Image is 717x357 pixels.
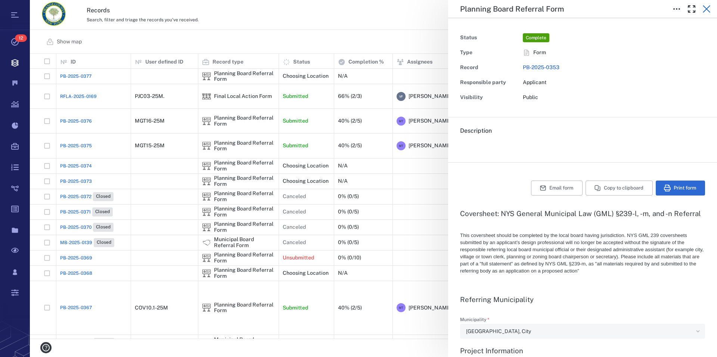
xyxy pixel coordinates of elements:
span: Complete [524,35,548,41]
body: Rich Text Area. Press ALT-0 for help. [6,6,238,13]
div: Municipality [460,324,705,339]
span: Applicant [523,79,547,85]
span: This coversheet should be completed by the local board having jurisdiction. NYS GML 239 covershee... [460,233,704,274]
div: Responsible party [460,77,520,88]
h3: Coversheet: NYS General Municipal Law (GML) §239-l, -m, and -n Referral [460,209,705,218]
button: Toggle Fullscreen [684,1,699,16]
h5: Planning Board Referral Form [460,4,564,14]
button: Print form [656,181,705,196]
button: Email form [531,181,583,196]
button: Close [699,1,714,16]
h3: Referring Municipality [460,295,705,304]
label: Municipality [460,317,705,324]
span: Help [17,5,31,12]
a: PB-2025-0353 [523,64,559,70]
span: 12 [15,34,27,42]
h6: Description [460,126,705,135]
span: Form [533,49,546,56]
button: Toggle to Edit Boxes [669,1,684,16]
div: Record [460,62,520,73]
div: Status [460,33,520,43]
div: Visibility [460,92,520,103]
span: Public [523,94,538,100]
button: Copy to clipboard [586,181,653,196]
div: [GEOGRAPHIC_DATA], City [466,327,693,336]
span: . [460,142,462,149]
div: Type [460,47,520,58]
h3: Project Information [460,346,705,355]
